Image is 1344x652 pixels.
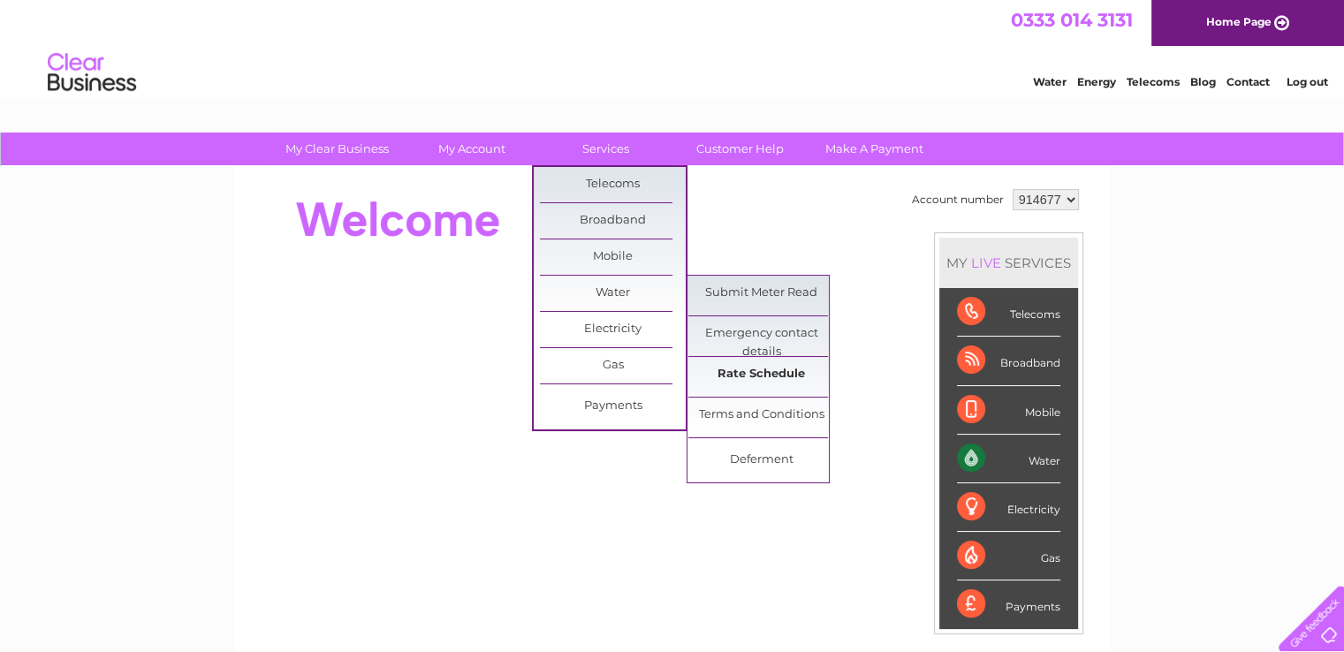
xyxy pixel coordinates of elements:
a: Telecoms [540,167,686,202]
div: Broadband [957,337,1060,385]
div: Telecoms [957,288,1060,337]
div: Clear Business is a trading name of Verastar Limited (registered in [GEOGRAPHIC_DATA] No. 3667643... [255,10,1090,86]
a: Terms and Conditions [688,398,834,433]
a: Energy [1077,75,1116,88]
a: My Clear Business [264,133,410,165]
div: Electricity [957,483,1060,532]
a: Broadband [540,203,686,239]
div: Payments [957,580,1060,628]
a: Mobile [540,239,686,275]
a: Blog [1190,75,1216,88]
a: Services [533,133,679,165]
div: MY SERVICES [939,238,1078,288]
a: Customer Help [667,133,813,165]
a: Submit Meter Read [688,276,834,311]
img: logo.png [47,46,137,100]
a: Make A Payment [801,133,947,165]
a: Water [540,276,686,311]
a: Electricity [540,312,686,347]
div: Water [957,435,1060,483]
a: Water [1033,75,1067,88]
a: Emergency contact details [688,316,834,352]
a: Log out [1286,75,1327,88]
a: Gas [540,348,686,383]
a: My Account [399,133,544,165]
div: Mobile [957,386,1060,435]
div: Gas [957,532,1060,580]
a: Payments [540,389,686,424]
td: Account number [907,185,1008,215]
a: 0333 014 3131 [1011,9,1133,31]
div: LIVE [968,254,1005,271]
a: Contact [1226,75,1270,88]
a: Deferment [688,443,834,478]
a: Telecoms [1127,75,1180,88]
a: Rate Schedule [688,357,834,392]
